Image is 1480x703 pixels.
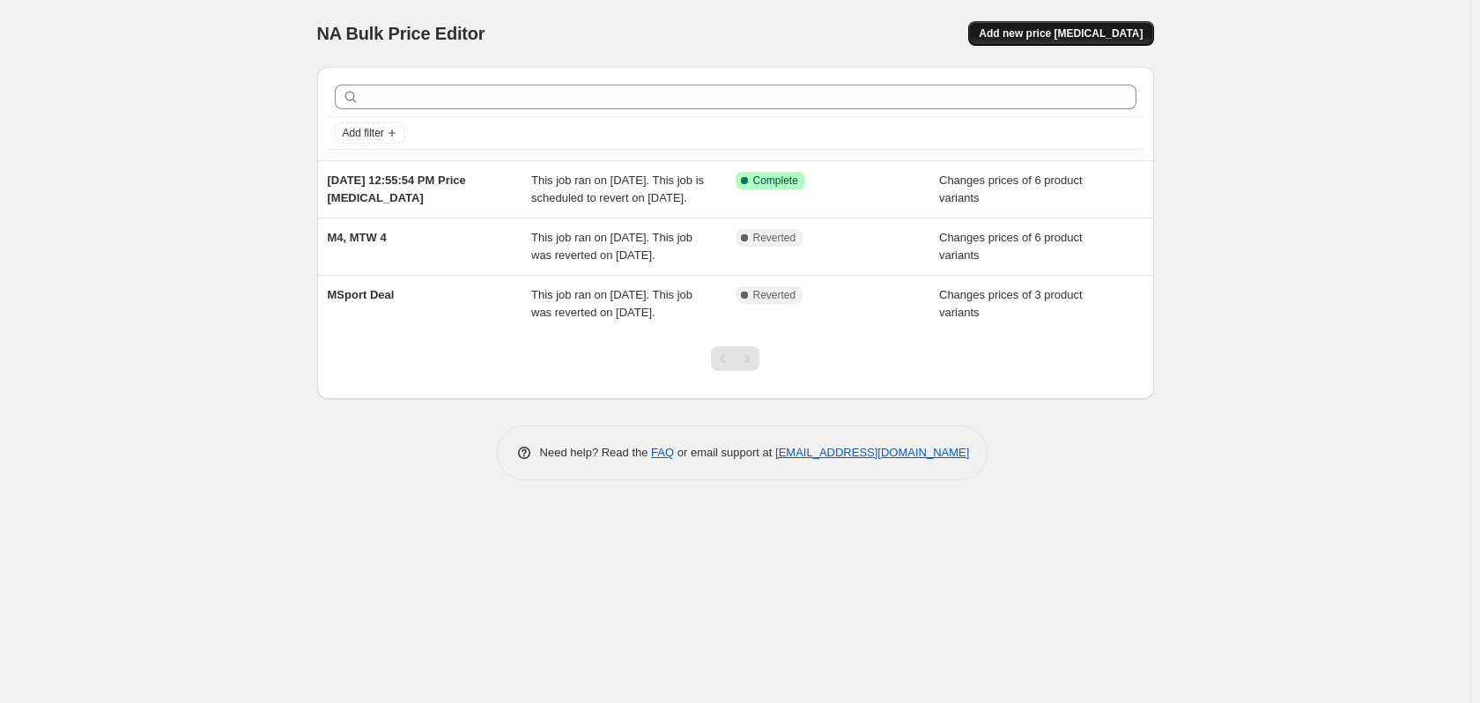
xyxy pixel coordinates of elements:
[674,446,775,459] span: or email support at
[939,231,1083,262] span: Changes prices of 6 product variants
[328,231,387,244] span: M4, MTW 4
[979,26,1143,41] span: Add new price [MEDICAL_DATA]
[531,231,692,262] span: This job ran on [DATE]. This job was reverted on [DATE].
[328,288,395,301] span: MSport Deal
[753,174,798,188] span: Complete
[939,174,1083,204] span: Changes prices of 6 product variants
[968,21,1153,46] button: Add new price [MEDICAL_DATA]
[531,174,704,204] span: This job ran on [DATE]. This job is scheduled to revert on [DATE].
[753,288,796,302] span: Reverted
[540,446,652,459] span: Need help? Read the
[711,346,759,371] nav: Pagination
[939,288,1083,319] span: Changes prices of 3 product variants
[753,231,796,245] span: Reverted
[651,446,674,459] a: FAQ
[343,126,384,140] span: Add filter
[531,288,692,319] span: This job ran on [DATE]. This job was reverted on [DATE].
[317,24,485,43] span: NA Bulk Price Editor
[328,174,466,204] span: [DATE] 12:55:54 PM Price [MEDICAL_DATA]
[335,122,405,144] button: Add filter
[775,446,969,459] a: [EMAIL_ADDRESS][DOMAIN_NAME]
